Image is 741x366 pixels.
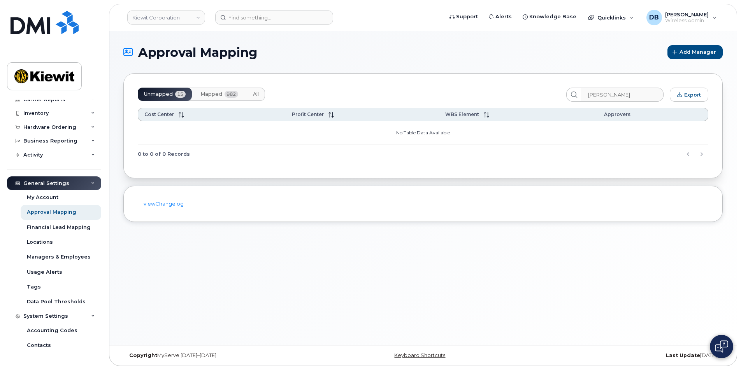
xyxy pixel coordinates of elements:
a: viewChangelog [144,201,184,207]
input: Search... [581,88,664,102]
span: Approvers [604,111,630,117]
span: 982 [225,91,238,98]
span: WBS Element [445,111,479,117]
img: Open chat [715,340,728,353]
td: No Table Data Available [138,121,708,144]
strong: Last Update [666,352,700,358]
span: All [253,91,259,97]
div: [DATE] [523,352,723,359]
span: Mapped [200,91,222,97]
span: 0 to 0 of 0 Records [138,148,190,160]
span: Profit Center [292,111,324,117]
button: Add Manager [667,45,723,59]
span: Export [684,92,701,98]
span: Approval Mapping [138,46,257,59]
div: MyServe [DATE]–[DATE] [123,352,323,359]
span: Add Manager [680,48,716,56]
button: Export [670,88,708,102]
a: Keyboard Shortcuts [394,352,445,358]
strong: Copyright [129,352,157,358]
span: Cost Center [144,111,174,117]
